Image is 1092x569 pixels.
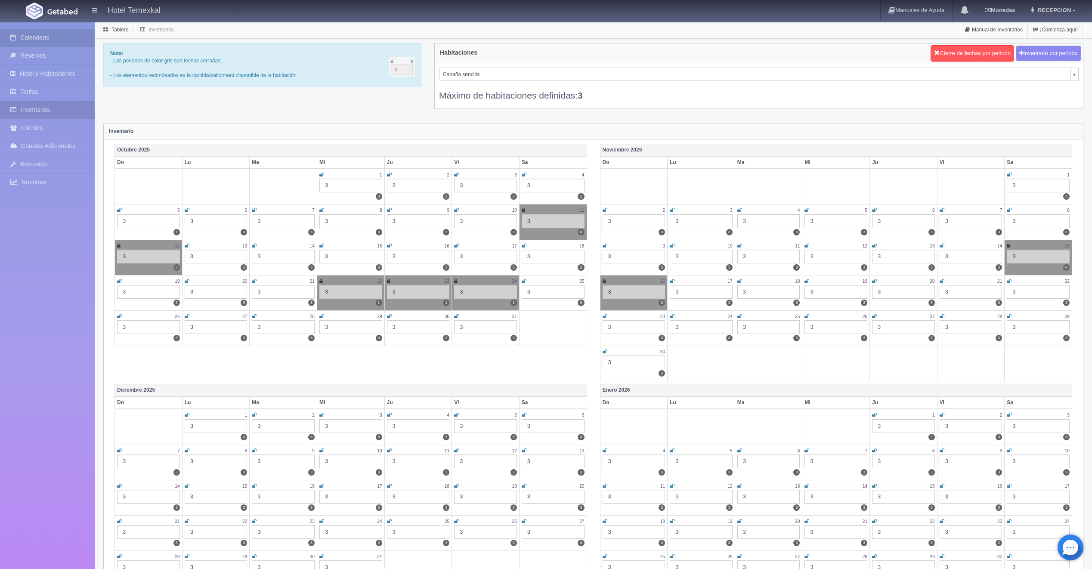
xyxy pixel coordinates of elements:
div: 3 [454,285,517,299]
label: 3 [443,264,449,271]
small: 12 [863,244,867,248]
small: 13 [242,244,247,248]
th: Mi [802,156,870,169]
img: cutoff.png [389,57,415,77]
small: 11 [795,244,800,248]
label: 2 [928,434,935,440]
small: 16 [445,244,449,248]
div: 3 [1007,285,1070,299]
label: 3 [510,434,517,440]
div: 3 [319,419,382,433]
b: Monedas [985,7,1015,13]
div: 3 [387,285,450,299]
label: 3 [241,335,247,341]
div: 3 [804,455,867,468]
label: 3 [928,504,935,511]
th: Ma [250,156,317,169]
a: Inventarios [148,27,174,33]
div: 3 [940,419,1002,433]
div: 3 [522,419,585,433]
div: 3 [872,250,935,263]
div: 3 [117,214,180,228]
small: 5 [177,208,180,213]
div: 3 [603,214,665,228]
label: 3 [1063,335,1070,341]
div: 3 [670,320,733,334]
div: 3 [117,250,180,263]
label: 3 [996,229,1002,235]
label: 3 [659,370,665,377]
div: 3 [117,490,180,504]
small: 15 [377,244,382,248]
label: 3 [861,335,867,341]
label: 3 [173,300,180,306]
label: 3 [510,264,517,271]
div: 3 [522,179,585,192]
label: 0 [173,264,180,271]
div: 3 [185,320,247,334]
label: 3 [726,504,733,511]
div: 3 [185,214,247,228]
label: 3 [793,300,800,306]
label: 3 [726,229,733,235]
label: 3 [861,264,867,271]
label: 1 [173,229,180,235]
label: 3 [241,264,247,271]
small: 8 [1067,208,1070,213]
div: 3 [522,250,585,263]
small: 8 [380,208,382,213]
small: 1 [1067,173,1070,177]
small: 2 [662,208,665,213]
small: 3 [730,208,733,213]
label: 3 [578,504,584,511]
label: 3 [861,229,867,235]
div: 3 [522,285,585,299]
label: 3 [928,335,935,341]
label: 3 [861,540,867,546]
div: 3 [1007,455,1070,468]
small: 4 [582,173,585,177]
label: 3 [578,469,584,476]
label: 3 [241,434,247,440]
div: 3 [804,320,867,334]
th: Sa [519,156,587,169]
div: 3 [940,320,1002,334]
div: 3 [1007,250,1070,263]
label: 2 [578,264,584,271]
div: 3 [737,525,800,539]
label: 3 [308,229,315,235]
label: 3 [510,229,517,235]
label: 3 [726,540,733,546]
label: 3 [376,335,382,341]
div: 3 [737,490,800,504]
div: 3 [940,285,1002,299]
div: 3 [1007,525,1070,539]
small: 7 [1000,208,1002,213]
div: 3 [603,525,665,539]
div: 3 [603,455,665,468]
label: 3 [861,300,867,306]
label: 3 [793,229,800,235]
label: 1 [443,300,449,306]
label: 3 [928,264,935,271]
div: 3 [1007,179,1070,192]
a: ¡Comienza aquí! [1028,22,1083,38]
small: 17 [512,244,517,248]
b: Nota: [110,50,124,56]
label: 3 [173,335,180,341]
h4: Habitaciones [440,49,477,56]
div: 3 [670,525,733,539]
label: 3 [443,229,449,235]
label: 3 [726,300,733,306]
div: 3 [117,285,180,299]
small: 5 [865,208,867,213]
div: 3 [387,490,450,504]
div: 3 [319,214,382,228]
div: 3 [387,455,450,468]
div: 3 [737,455,800,468]
div: 3 [670,455,733,468]
div: 3 [252,285,315,299]
label: 3 [443,504,449,511]
a: Cabaña sencilla [439,68,1079,80]
th: Vi [937,156,1005,169]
